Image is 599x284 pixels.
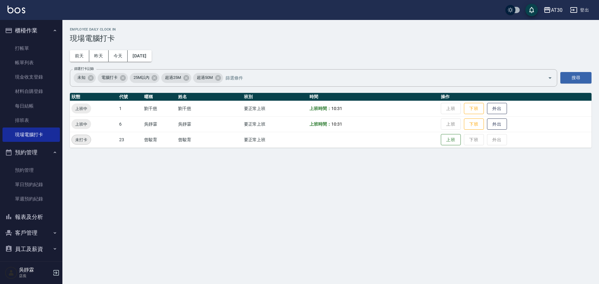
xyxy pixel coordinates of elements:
button: 櫃檯作業 [2,22,60,39]
h2: Employee Daily Clock In [70,27,592,31]
button: 外出 [487,103,507,114]
label: 篩選打卡記錄 [74,66,94,71]
h3: 現場電腦打卡 [70,34,592,43]
b: 上班時間： [309,106,331,111]
button: [DATE] [128,50,151,62]
button: 下班 [464,118,484,130]
span: 電腦打卡 [98,75,121,81]
button: 昨天 [89,50,109,62]
th: 姓名 [177,93,242,101]
button: 報表及分析 [2,209,60,225]
button: Open [545,73,555,83]
td: 劉千慈 [143,101,177,116]
button: 搜尋 [560,72,592,84]
td: 劉千慈 [177,101,242,116]
a: 現金收支登錄 [2,70,60,84]
td: 1 [118,101,143,116]
th: 班別 [242,93,308,101]
h5: 吳靜霖 [19,267,51,273]
button: 預約管理 [2,144,60,161]
span: 10:31 [331,122,342,127]
td: 曾駿育 [177,132,242,147]
button: 下班 [464,103,484,114]
th: 暱稱 [143,93,177,101]
a: 每日結帳 [2,99,60,113]
a: 預約管理 [2,163,60,177]
b: 上班時間： [309,122,331,127]
input: 篩選條件 [224,72,537,83]
button: 客戶管理 [2,225,60,241]
button: 上班 [441,134,461,146]
div: 25M以內 [130,73,160,83]
button: 外出 [487,118,507,130]
p: 店長 [19,273,51,279]
a: 材料自購登錄 [2,84,60,99]
td: 23 [118,132,143,147]
button: 今天 [109,50,128,62]
div: 未知 [74,73,96,83]
button: 商品管理 [2,257,60,273]
span: 超過50M [193,75,217,81]
a: 帳單列表 [2,55,60,70]
button: save [525,4,538,16]
a: 單日預約紀錄 [2,177,60,192]
a: 單週預約紀錄 [2,192,60,206]
a: 現場電腦打卡 [2,128,60,142]
td: 要正常上班 [242,116,308,132]
div: 超過50M [193,73,223,83]
th: 操作 [439,93,592,101]
td: 吳靜霖 [177,116,242,132]
span: 上班中 [71,121,91,128]
td: 曾駿育 [143,132,177,147]
a: 打帳單 [2,41,60,55]
button: AT30 [541,4,565,17]
th: 時間 [308,93,439,101]
span: 上班中 [71,105,91,112]
td: 6 [118,116,143,132]
div: AT30 [551,6,562,14]
div: 電腦打卡 [98,73,128,83]
img: Logo [7,6,25,13]
a: 排班表 [2,113,60,128]
div: 超過25M [161,73,191,83]
span: 超過25M [161,75,185,81]
th: 代號 [118,93,143,101]
th: 狀態 [70,93,118,101]
span: 未知 [74,75,89,81]
img: Person [5,267,17,279]
td: 要正常上班 [242,101,308,116]
button: 登出 [567,4,592,16]
span: 25M以內 [130,75,153,81]
button: 前天 [70,50,89,62]
td: 要正常上班 [242,132,308,147]
span: 未打卡 [72,137,91,143]
span: 10:31 [331,106,342,111]
button: 員工及薪資 [2,241,60,257]
td: 吳靜霖 [143,116,177,132]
